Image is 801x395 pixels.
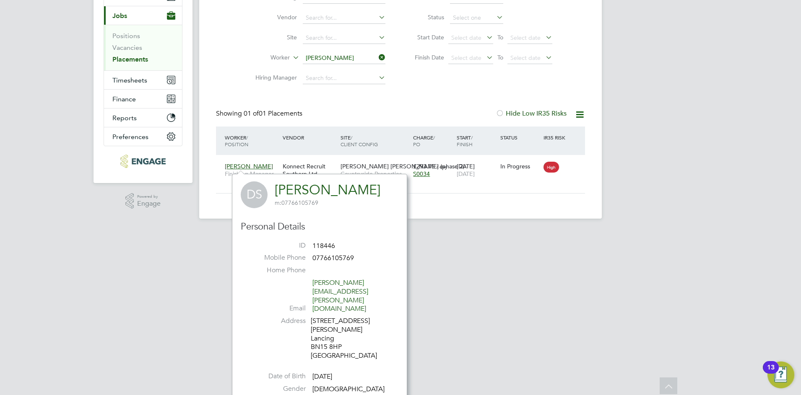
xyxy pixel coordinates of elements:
[244,109,302,118] span: 01 Placements
[510,54,541,62] span: Select date
[312,242,335,250] span: 118446
[338,130,411,152] div: Site
[312,385,385,393] span: [DEMOGRAPHIC_DATA]
[510,34,541,41] span: Select date
[247,385,306,393] label: Gender
[341,163,465,170] span: [PERSON_NAME] [PERSON_NAME] (phase 2)
[341,134,378,147] span: / Client Config
[413,170,430,178] span: S0034
[249,13,297,21] label: Vendor
[451,34,481,41] span: Select date
[104,6,182,25] button: Jobs
[495,32,506,43] span: To
[455,130,498,152] div: Start
[247,372,306,381] label: Date of Birth
[496,109,567,118] label: Hide Low IR35 Risks
[120,155,165,168] img: konnectrecruit-logo-retina.png
[767,367,775,378] div: 13
[137,193,161,200] span: Powered by
[247,266,306,275] label: Home Phone
[247,241,306,250] label: ID
[241,221,398,233] h3: Personal Details
[275,182,380,198] a: [PERSON_NAME]
[455,158,498,182] div: [DATE]
[303,32,385,44] input: Search for...
[247,317,306,325] label: Address
[223,158,585,165] a: [PERSON_NAME]Finishing ManagerKonnect Recruit Southern Ltd[PERSON_NAME] [PERSON_NAME] (phase 2)Co...
[767,361,794,388] button: Open Resource Center, 13 new notifications
[312,279,368,313] a: [PERSON_NAME][EMAIL_ADDRESS][PERSON_NAME][DOMAIN_NAME]
[112,32,140,40] a: Positions
[451,54,481,62] span: Select date
[303,52,385,64] input: Search for...
[544,162,559,173] span: High
[500,163,540,170] div: In Progress
[275,199,281,207] span: m:
[137,200,161,207] span: Engage
[406,34,444,41] label: Start Date
[457,170,475,178] span: [DATE]
[104,108,182,127] button: Reports
[104,155,182,168] a: Go to home page
[541,130,570,145] div: IR35 Risk
[281,130,338,145] div: Vendor
[303,12,385,24] input: Search for...
[341,170,409,185] span: Countryside Properties UK Ltd
[225,163,273,170] span: [PERSON_NAME]
[247,304,306,313] label: Email
[223,130,281,152] div: Worker
[247,253,306,262] label: Mobile Phone
[437,163,447,170] span: / day
[406,13,444,21] label: Status
[413,163,435,170] span: £293.75
[498,130,542,145] div: Status
[112,133,148,141] span: Preferences
[312,372,332,381] span: [DATE]
[413,134,435,147] span: / PO
[112,12,127,20] span: Jobs
[104,90,182,108] button: Finance
[112,76,147,84] span: Timesheets
[312,254,354,263] span: 07766105769
[450,12,503,24] input: Select one
[104,127,182,146] button: Preferences
[411,130,455,152] div: Charge
[104,71,182,89] button: Timesheets
[112,114,137,122] span: Reports
[406,54,444,61] label: Finish Date
[242,54,290,62] label: Worker
[311,317,390,360] div: [STREET_ADDRESS][PERSON_NAME] Lancing BN15 8HP [GEOGRAPHIC_DATA]
[249,34,297,41] label: Site
[112,95,136,103] span: Finance
[104,25,182,70] div: Jobs
[303,72,385,84] input: Search for...
[457,134,473,147] span: / Finish
[249,74,297,81] label: Hiring Manager
[241,181,268,208] span: DS
[125,193,161,209] a: Powered byEngage
[275,199,318,207] span: 07766105769
[112,55,148,63] a: Placements
[216,109,304,118] div: Showing
[225,170,278,178] span: Finishing Manager
[112,44,142,52] a: Vacancies
[495,52,506,63] span: To
[281,158,338,182] div: Konnect Recruit Southern Ltd
[244,109,259,118] span: 01 of
[225,134,248,147] span: / Position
